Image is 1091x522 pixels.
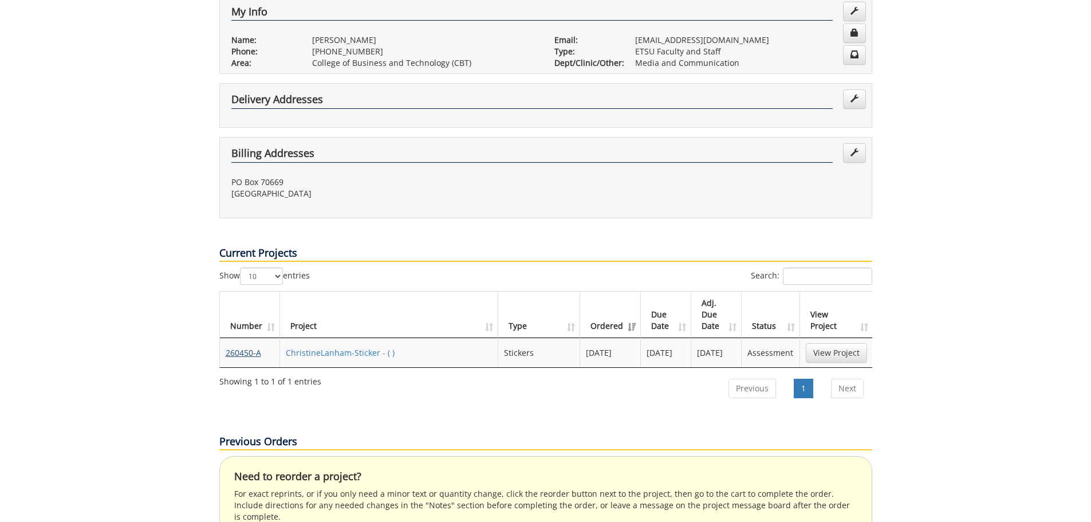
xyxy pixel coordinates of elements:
[231,46,295,57] p: Phone:
[635,46,860,57] p: ETSU Faculty and Staff
[234,471,857,482] h4: Need to reorder a project?
[800,292,873,338] th: View Project: activate to sort column ascending
[554,57,618,69] p: Dept/Clinic/Other:
[580,292,641,338] th: Ordered: activate to sort column ascending
[691,292,742,338] th: Adj. Due Date: activate to sort column ascending
[843,2,866,21] a: Edit Info
[231,94,833,109] h4: Delivery Addresses
[226,347,261,358] a: 260450-A
[728,379,776,398] a: Previous
[286,347,395,358] a: ChristineLanham-Sticker - ( )
[843,143,866,163] a: Edit Addresses
[498,338,580,367] td: Stickers
[806,343,867,363] a: View Project
[641,338,691,367] td: [DATE]
[751,268,872,285] label: Search:
[312,46,537,57] p: [PHONE_NUMBER]
[219,434,872,450] p: Previous Orders
[783,268,872,285] input: Search:
[635,34,860,46] p: [EMAIL_ADDRESS][DOMAIN_NAME]
[219,246,872,262] p: Current Projects
[231,6,833,21] h4: My Info
[312,34,537,46] p: [PERSON_NAME]
[231,188,537,199] p: [GEOGRAPHIC_DATA]
[312,57,537,69] p: College of Business and Technology (CBT)
[641,292,691,338] th: Due Date: activate to sort column ascending
[231,57,295,69] p: Area:
[554,46,618,57] p: Type:
[843,23,866,43] a: Change Password
[691,338,742,367] td: [DATE]
[554,34,618,46] p: Email:
[219,268,310,285] label: Show entries
[580,338,641,367] td: [DATE]
[240,268,283,285] select: Showentries
[231,34,295,46] p: Name:
[742,338,799,367] td: Assessment
[742,292,799,338] th: Status: activate to sort column ascending
[794,379,813,398] a: 1
[220,292,280,338] th: Number: activate to sort column ascending
[635,57,860,69] p: Media and Communication
[219,371,321,387] div: Showing 1 to 1 of 1 entries
[231,176,537,188] p: PO Box 70669
[843,45,866,65] a: Change Communication Preferences
[280,292,499,338] th: Project: activate to sort column ascending
[231,148,833,163] h4: Billing Addresses
[831,379,864,398] a: Next
[843,89,866,109] a: Edit Addresses
[498,292,580,338] th: Type: activate to sort column ascending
